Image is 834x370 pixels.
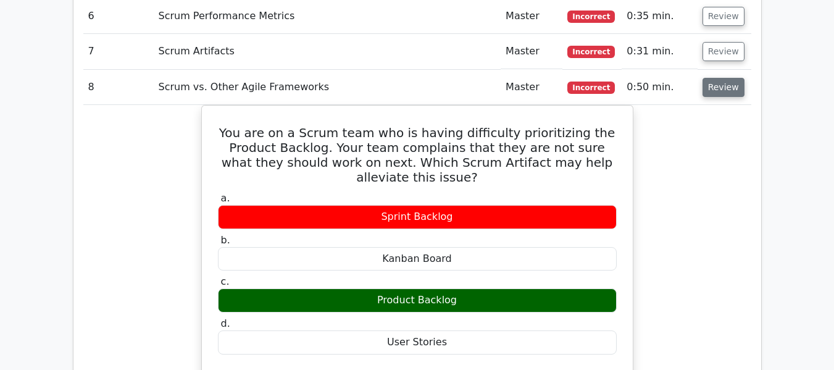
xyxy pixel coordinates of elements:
span: Incorrect [567,46,615,58]
button: Review [703,78,744,97]
span: Incorrect [567,82,615,94]
td: Scrum Artifacts [154,34,501,69]
div: Product Backlog [218,288,617,313]
button: Review [703,7,744,26]
span: Incorrect [567,11,615,23]
td: 0:31 min. [622,34,697,69]
td: Master [501,70,562,105]
h5: You are on a Scrum team who is having difficulty prioritizing the Product Backlog. Your team comp... [217,125,618,185]
div: User Stories [218,330,617,355]
button: Review [703,42,744,61]
span: a. [221,192,230,204]
span: b. [221,234,230,246]
span: c. [221,275,230,287]
td: 7 [83,34,154,69]
div: Kanban Board [218,247,617,271]
td: 0:50 min. [622,70,697,105]
div: Sprint Backlog [218,205,617,229]
td: 8 [83,70,154,105]
td: Scrum vs. Other Agile Frameworks [154,70,501,105]
span: d. [221,317,230,329]
td: Master [501,34,562,69]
